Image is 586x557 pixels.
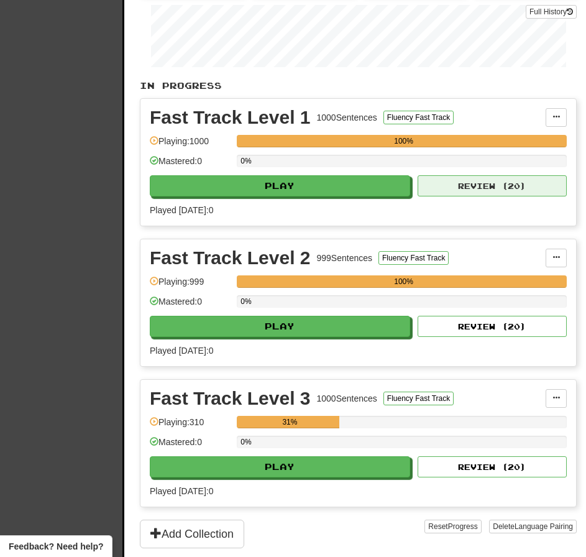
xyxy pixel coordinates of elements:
p: In Progress [140,80,577,92]
span: Language Pairing [515,522,573,531]
button: DeleteLanguage Pairing [489,520,577,533]
div: Playing: 1000 [150,135,231,155]
button: Review (20) [418,175,567,196]
button: Play [150,175,410,196]
button: Play [150,316,410,337]
span: Played [DATE]: 0 [150,205,213,215]
span: Progress [448,522,478,531]
button: Fluency Fast Track [378,251,449,265]
a: Full History [526,5,577,19]
div: 100% [240,135,567,147]
div: 31% [240,416,339,428]
button: Play [150,456,410,477]
div: 1000 Sentences [317,111,377,124]
button: Fluency Fast Track [383,392,454,405]
div: Fast Track Level 3 [150,389,311,408]
div: 999 Sentences [317,252,373,264]
div: Fast Track Level 2 [150,249,311,267]
div: Playing: 310 [150,416,231,436]
div: Fast Track Level 1 [150,108,311,127]
button: Add Collection [140,520,244,548]
div: Playing: 999 [150,275,231,296]
div: 100% [240,275,567,288]
div: Mastered: 0 [150,155,231,175]
span: Open feedback widget [9,540,103,553]
span: Played [DATE]: 0 [150,346,213,356]
div: Mastered: 0 [150,436,231,456]
button: Review (20) [418,456,567,477]
button: ResetProgress [424,520,481,533]
span: Played [DATE]: 0 [150,486,213,496]
div: Mastered: 0 [150,295,231,316]
div: 1000 Sentences [317,392,377,405]
button: Fluency Fast Track [383,111,454,124]
button: Review (20) [418,316,567,337]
